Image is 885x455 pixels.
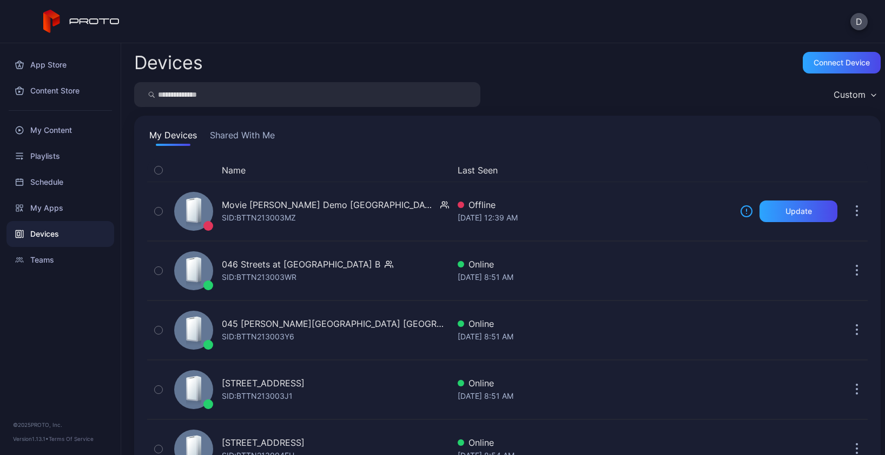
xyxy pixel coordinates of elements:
[222,436,305,449] div: [STREET_ADDRESS]
[759,200,837,222] button: Update
[814,58,870,67] div: Connect device
[6,143,114,169] a: Playlists
[222,330,294,343] div: SID: BTTN213003Y6
[222,317,449,330] div: 045 [PERSON_NAME][GEOGRAPHIC_DATA] [GEOGRAPHIC_DATA]
[134,53,203,72] h2: Devices
[13,420,108,429] div: © 2025 PROTO, Inc.
[208,129,277,146] button: Shared With Me
[458,258,731,271] div: Online
[6,117,114,143] a: My Content
[458,436,731,449] div: Online
[222,198,436,211] div: Movie [PERSON_NAME] Demo [GEOGRAPHIC_DATA]
[458,330,731,343] div: [DATE] 8:51 AM
[458,198,731,211] div: Offline
[6,195,114,221] a: My Apps
[49,436,94,442] a: Terms Of Service
[147,129,199,146] button: My Devices
[803,52,881,73] button: Connect device
[458,271,731,284] div: [DATE] 8:51 AM
[828,82,881,107] button: Custom
[222,258,380,271] div: 046 Streets at [GEOGRAPHIC_DATA] B
[222,164,246,177] button: Name
[222,377,305,390] div: [STREET_ADDRESS]
[222,271,296,284] div: SID: BTTN213003WR
[458,211,731,224] div: [DATE] 12:39 AM
[6,247,114,273] a: Teams
[222,211,296,224] div: SID: BTTN213003MZ
[6,52,114,78] a: App Store
[834,89,866,100] div: Custom
[6,221,114,247] a: Devices
[6,78,114,104] a: Content Store
[13,436,49,442] span: Version 1.13.1 •
[458,317,731,330] div: Online
[458,390,731,403] div: [DATE] 8:51 AM
[850,13,868,30] button: D
[846,164,868,177] div: Options
[736,164,833,177] div: Update Device
[222,390,293,403] div: SID: BTTN213003J1
[785,207,812,216] div: Update
[6,169,114,195] a: Schedule
[458,377,731,390] div: Online
[458,164,727,177] button: Last Seen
